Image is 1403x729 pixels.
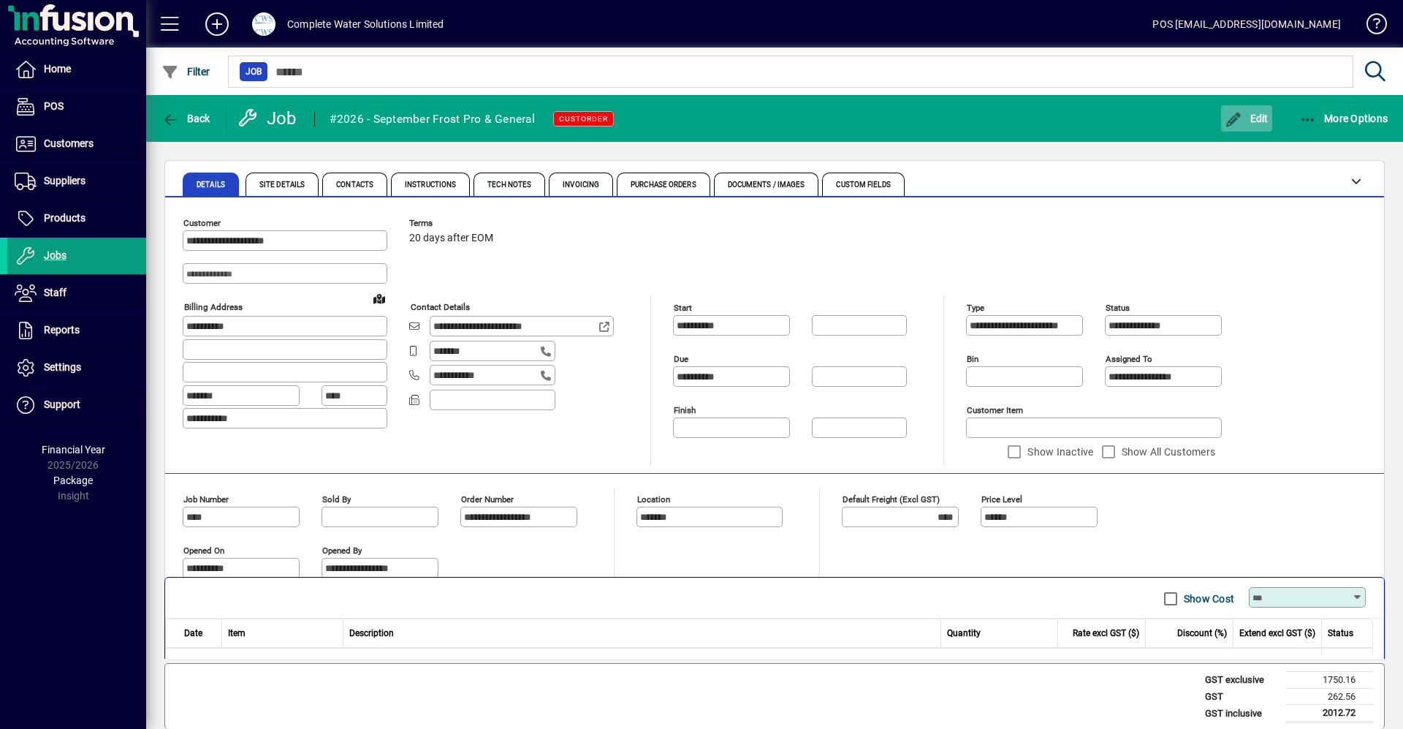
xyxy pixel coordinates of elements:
button: Profile [240,11,287,37]
span: Staff [44,287,66,298]
div: POS [EMAIL_ADDRESS][DOMAIN_NAME] [1152,12,1341,36]
div: Job [237,107,300,130]
span: Item [228,627,246,640]
label: Show Cost [1181,592,1234,606]
span: Documents / Images [728,181,805,189]
mat-label: Price Level [981,494,1022,505]
mat-label: Bin [967,354,978,364]
span: Tech Notes [487,181,531,189]
span: Status [1328,627,1353,640]
mat-label: Finish [674,405,696,415]
mat-label: Job number [183,494,229,505]
span: Discount (%) [1177,627,1227,640]
span: Purchase Orders [631,181,696,189]
td: 2012.72 [1285,705,1373,722]
a: Settings [7,350,146,386]
span: Instructions [405,181,456,189]
a: Staff [7,275,146,311]
span: Extend excl GST ($) [1239,627,1315,640]
a: POS [7,88,146,125]
mat-label: Status [1106,303,1130,313]
span: Rate excl GST ($) [1073,627,1139,640]
span: Terms [409,219,497,228]
div: Complete Water Solutions Limited [287,12,444,36]
mat-label: Type [967,303,984,313]
a: Knowledge Base [1356,3,1385,50]
a: Customers [7,126,146,162]
mat-label: Opened On [183,545,224,556]
app-page-header-button: Back [146,105,227,132]
a: Reports [7,312,146,349]
span: Custom Fields [836,181,890,189]
mat-label: Due [674,354,688,364]
span: Suppliers [44,175,85,186]
div: #2026 - September Frost Pro & General [330,107,535,131]
span: Date [184,627,202,640]
a: Suppliers [7,163,146,200]
mat-label: Assigned to [1106,354,1152,364]
mat-label: Customer [183,218,221,228]
span: Jobs [44,249,66,261]
mat-label: Sold by [322,494,351,505]
span: More Options [1299,113,1388,124]
td: GST exclusive [1198,672,1285,689]
span: Contacts [336,181,373,189]
span: Details [197,181,225,189]
span: Site Details [259,181,305,189]
span: Customers [44,137,94,149]
mat-label: Location [637,494,670,505]
span: Invoicing [563,181,599,189]
mat-label: Order number [461,494,514,505]
span: Products [44,212,85,224]
span: Settings [44,361,81,373]
mat-label: Opened by [322,545,362,556]
span: Home [44,63,71,75]
a: View on map [368,287,391,310]
td: GST [1198,688,1285,705]
td: GST inclusive [1198,705,1285,722]
button: Add [194,11,240,37]
span: POS [44,100,64,112]
button: Filter [158,58,214,85]
td: 262.56 [1285,688,1373,705]
span: Package [53,475,93,486]
a: Home [7,51,146,88]
span: 20 days after EOM [409,233,493,244]
span: Back [161,113,210,124]
div: Soni - 4/9 [173,649,1321,679]
button: Back [158,105,214,132]
span: Reports [44,324,80,336]
button: Edit [1221,105,1272,132]
mat-label: Customer Item [967,405,1023,415]
a: Support [7,387,146,423]
span: Quantity [947,627,981,640]
mat-label: Default Freight (excl GST) [843,494,940,505]
span: Financial Year [42,444,105,456]
span: Filter [161,66,210,78]
a: Products [7,200,146,237]
mat-label: Start [674,303,692,313]
span: CUSTORDER [559,114,608,124]
button: More Options [1296,105,1392,132]
span: Support [44,399,80,410]
span: Description [349,627,394,640]
span: Edit [1225,113,1269,124]
span: Job [246,64,262,79]
td: 1750.16 [1285,672,1373,689]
